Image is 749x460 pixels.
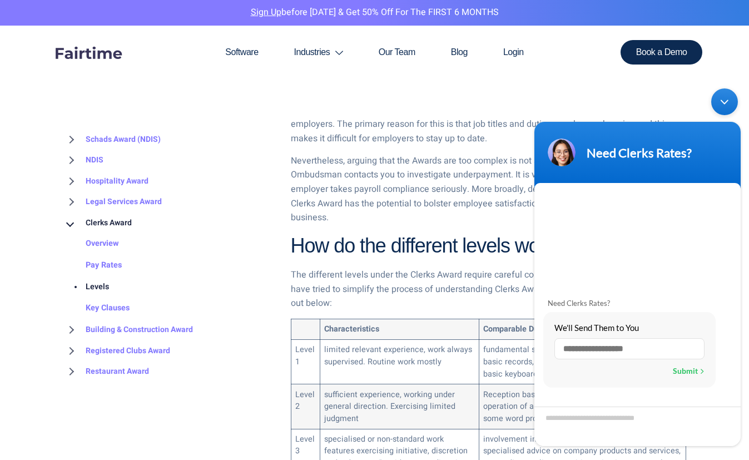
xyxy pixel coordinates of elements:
td: fundamental switchboard/reception, maintaining basic records, handling mail, dealing with account... [479,340,686,384]
h2: How do the different levels work? [291,233,686,259]
a: Key Clauses [63,298,130,320]
td: Level 2 [291,384,320,429]
a: Restaurant Award [63,361,149,382]
p: Nevertheless, arguing that the Awards are too complex is not a valid defence if the Fair Work Omb... [291,154,686,225]
a: Schads Award (NDIS) [63,129,161,150]
a: Software [207,26,276,79]
p: Understanding the different levels under the Clerks Award is one of the biggest challenges for em... [291,103,686,146]
td: Reception basics plus some interpersonal skills, operation of a wider range of business equipment... [479,384,686,429]
a: Overview [63,234,119,255]
td: limited relevant experience, work always supervised. Routine work mostly [320,340,479,384]
p: before [DATE] & Get 50% Off for the FIRST 6 MONTHS [8,6,741,20]
p: The different levels under the Clerks Award require careful consideration. The team at Fairtime h... [291,268,686,311]
strong: Comparable Duties [483,323,552,335]
a: Legal Services Award [63,192,162,213]
a: Industries [276,26,361,79]
a: Building & Construction Award [63,319,193,340]
a: NDIS [63,150,103,171]
a: Blog [433,26,485,79]
a: Clerks Award [63,212,132,234]
a: Login [485,26,542,79]
div: BROWSE TOPICS [63,106,274,382]
strong: Characteristics [324,323,379,335]
a: Book a Demo [621,40,703,65]
a: Sign Up [251,6,281,19]
td: sufficient experience, working under general direction. Exercising limited judgment [320,384,479,429]
a: Hospitality Award [63,171,148,192]
nav: BROWSE TOPICS [63,129,274,382]
a: Registered Clubs Award [63,340,170,362]
iframe: SalesIQ Chatwindow [529,83,746,452]
a: Pay Rates [63,255,122,276]
span: Book a Demo [636,48,687,57]
a: Our Team [361,26,433,79]
a: Levels [63,276,109,298]
td: Level 1 [291,340,320,384]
